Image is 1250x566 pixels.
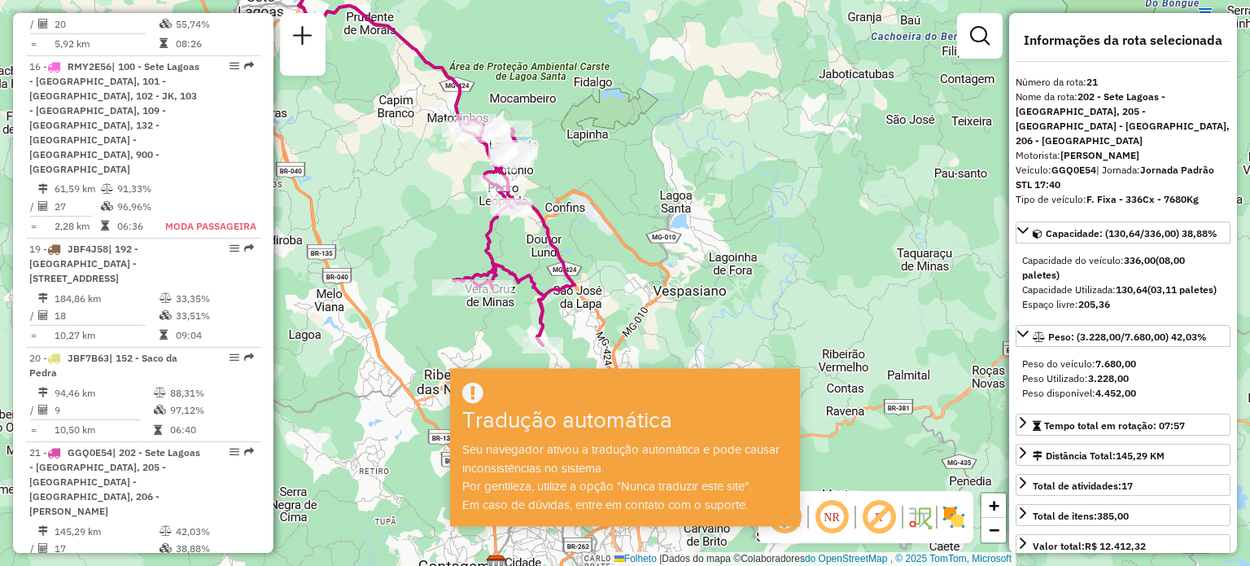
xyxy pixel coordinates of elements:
[38,201,48,211] i: Total de Atividades
[1147,283,1217,296] font: (03,11 paletes)
[859,498,898,537] span: Exibir rótulo
[170,387,204,399] font: 88,31%
[30,542,34,555] font: /
[170,404,204,416] font: 97,12%
[462,443,780,475] font: Seu navegador ativou a tradução automática e pode causar inconsistências no sistema.
[1124,254,1156,266] font: 336,00
[964,20,996,52] a: Filtros de exibição
[1016,504,1230,526] a: Total de itens:385,00
[101,201,113,211] i: % de utilização da cubagem
[55,292,101,304] font: 184,86 km
[1022,372,1088,384] font: Peso Utilizado:
[55,220,90,232] font: 2,28 km
[662,553,741,564] font: Dados do mapa ©
[1033,510,1097,522] font: Total de itens:
[229,447,239,457] em: Opções
[1022,387,1095,399] font: Peso disponível:
[1086,193,1199,205] font: F. Fixa - 336Cx - 7680Kg
[1121,480,1133,492] font: 17
[989,520,999,540] font: −
[1046,227,1217,239] font: Capacidade: (130,64/336,00) 38,88%
[1016,534,1230,556] a: Valor total:R$ 12.412,32
[1095,358,1136,370] font: 7.680,00
[176,309,210,322] font: 33,51%
[38,526,48,536] i: Distância Total
[1046,450,1116,462] font: Distância Total:
[30,404,34,416] font: /
[31,37,37,50] font: =
[1085,540,1146,552] font: R$ 12.412,32
[101,221,109,230] i: Tempo total em rota
[31,220,37,232] font: =
[1016,444,1230,466] a: Distância Total:145,29 KM
[1016,222,1230,244] a: Capacidade: (130,64/336,00) 38,88%
[55,423,95,436] font: 10,50 km
[38,293,48,303] i: Distância Total
[1095,387,1136,399] font: 4.452,00
[160,38,168,48] i: Tempo total em rota
[614,553,657,564] a: Folheto
[1060,149,1139,161] font: [PERSON_NAME]
[68,60,111,72] font: RMY2E56
[55,542,66,555] font: 17
[38,184,48,194] i: Distância Total
[229,244,239,253] em: Opções
[1016,247,1230,318] div: Capacidade: (130,64/336,00) 38,88%
[170,423,196,436] font: 06:40
[941,504,967,530] img: Exibir/Ocultar setores
[286,20,319,56] a: Nova sessão e pesquisa
[812,498,851,537] span: Ocultar NR
[29,446,47,459] font: 21 -
[981,494,1006,518] a: Ampliar
[55,404,60,416] font: 9
[55,387,95,399] font: 94,46 km
[244,61,254,71] em: Rota exportada
[244,447,254,457] em: Rota exportada
[1016,325,1230,347] a: Peso: (3.228,00/7.680,00) 42,03%
[55,18,66,30] font: 20
[1033,540,1085,552] font: Valor total:
[907,504,933,530] img: Fluxo de ruas
[1022,254,1124,266] font: Capacidade do veículo:
[1016,414,1230,436] a: Tempo total em rotação: 07:57
[55,37,90,50] font: 5,92 km
[68,243,108,255] font: JBF4J58
[55,525,101,537] font: 145,29 km
[1016,474,1230,496] a: Total de atividades:17
[117,182,151,195] font: 91,33%
[29,446,200,517] font: | 202 - Sete Lagoas - [GEOGRAPHIC_DATA], 205 - [GEOGRAPHIC_DATA] - [GEOGRAPHIC_DATA], 206 - [PERS...
[117,220,143,232] font: 06:36
[38,19,48,29] i: Total de Atividades
[989,495,999,516] font: +
[1116,283,1147,296] font: 130,64
[176,329,202,341] font: 09:04
[1016,90,1230,147] font: 202 - Sete Lagoas - [GEOGRAPHIC_DATA], 205 - [GEOGRAPHIC_DATA] - [GEOGRAPHIC_DATA], 206 - [GEOGRA...
[1016,350,1230,407] div: Peso: (3.228,00/7.680,00) 42,03%
[805,553,1012,564] a: do OpenStreetMap , © 2025 TomTom, Microsoft
[624,553,657,564] font: Folheto
[165,220,256,232] font: MODA PASSAGEIRA
[38,405,48,415] i: Total de Atividades
[176,542,210,555] font: 38,88%
[160,293,172,303] i: % de utilização do peso
[659,553,662,564] font: |
[38,543,48,553] i: Total de Atividades
[176,18,210,30] font: 55,74%
[1051,164,1096,176] font: GGQ0E54
[29,243,47,255] font: 19 -
[462,408,672,433] font: Tradução automática
[29,352,47,364] font: 20 -
[160,310,172,320] i: % de utilização da cubagem
[154,425,162,435] i: Tempo total em rota
[1096,164,1140,176] font: | Jornada:
[154,405,166,415] i: % de utilização da cubagem
[462,498,748,511] font: Em caso de dúvidas, entre em contato com o suporte.
[1024,32,1222,48] font: Informações da rota selecionada
[160,543,172,553] i: % de utilização da cubagem
[176,37,202,50] font: 08:26
[29,60,199,175] font: | 100 - Sete Lagoas - [GEOGRAPHIC_DATA], 101 - [GEOGRAPHIC_DATA], 102 - JK, 103 - [GEOGRAPHIC_DAT...
[244,244,254,253] em: Rota exportada
[741,553,805,564] font: Colaboradores
[30,18,34,30] font: /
